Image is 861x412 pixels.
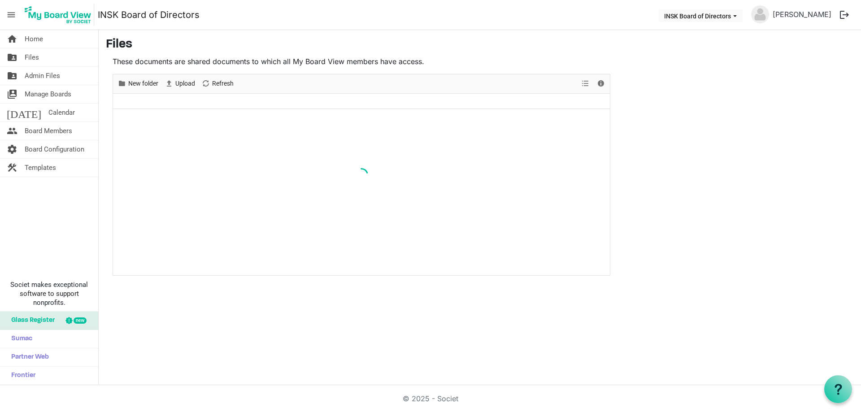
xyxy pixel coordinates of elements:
[7,140,17,158] span: settings
[7,348,49,366] span: Partner Web
[3,6,20,23] span: menu
[658,9,743,22] button: INSK Board of Directors dropdownbutton
[113,56,610,67] p: These documents are shared documents to which all My Board View members have access.
[25,159,56,177] span: Templates
[74,317,87,324] div: new
[98,6,200,24] a: INSK Board of Directors
[25,48,39,66] span: Files
[4,280,94,307] span: Societ makes exceptional software to support nonprofits.
[106,37,854,52] h3: Files
[7,159,17,177] span: construction
[48,104,75,121] span: Calendar
[25,67,60,85] span: Admin Files
[7,67,17,85] span: folder_shared
[769,5,835,23] a: [PERSON_NAME]
[22,4,94,26] img: My Board View Logo
[25,85,71,103] span: Manage Boards
[25,30,43,48] span: Home
[22,4,98,26] a: My Board View Logo
[7,104,41,121] span: [DATE]
[7,85,17,103] span: switch_account
[7,48,17,66] span: folder_shared
[25,140,84,158] span: Board Configuration
[835,5,854,24] button: logout
[7,122,17,140] span: people
[403,394,458,403] a: © 2025 - Societ
[7,312,55,330] span: Glass Register
[7,330,32,348] span: Sumac
[7,367,35,385] span: Frontier
[751,5,769,23] img: no-profile-picture.svg
[25,122,72,140] span: Board Members
[7,30,17,48] span: home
